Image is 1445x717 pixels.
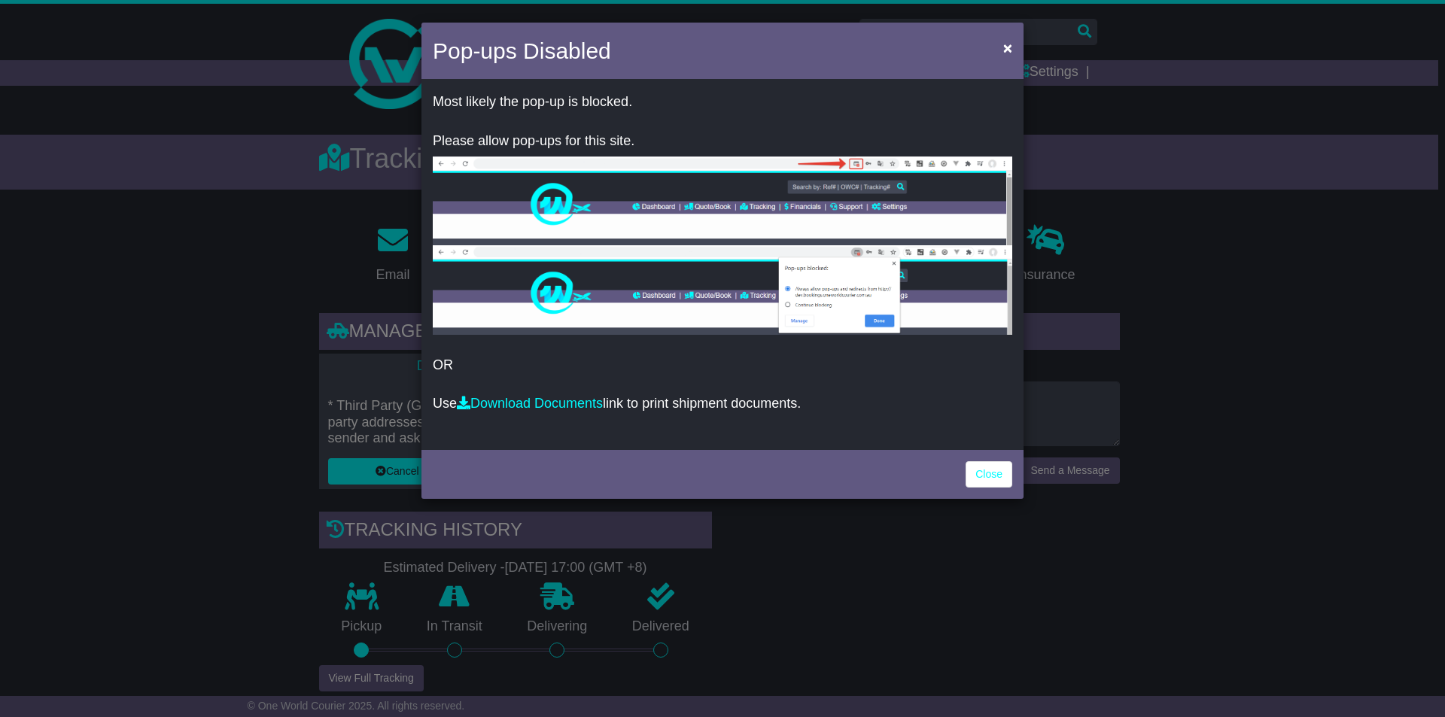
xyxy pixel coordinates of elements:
[433,34,611,68] h4: Pop-ups Disabled
[966,461,1012,488] a: Close
[433,396,1012,412] p: Use link to print shipment documents.
[421,83,1024,446] div: OR
[457,396,603,411] a: Download Documents
[433,133,1012,150] p: Please allow pop-ups for this site.
[1003,39,1012,56] span: ×
[996,32,1020,63] button: Close
[433,156,1012,245] img: allow-popup-1.png
[433,245,1012,335] img: allow-popup-2.png
[433,94,1012,111] p: Most likely the pop-up is blocked.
